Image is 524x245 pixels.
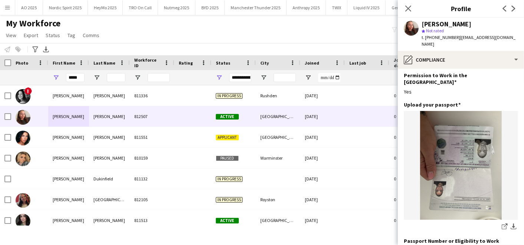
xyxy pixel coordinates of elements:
[15,0,43,15] button: AO 2025
[83,32,99,39] span: Comms
[216,74,223,81] button: Open Filter Menu
[422,35,460,40] span: t. [PHONE_NUMBER]
[130,169,174,189] div: 811132
[148,73,170,82] input: Workforce ID Filter Input
[46,32,60,39] span: Status
[134,74,141,81] button: Open Filter Menu
[349,60,366,66] span: Last job
[256,189,300,210] div: Royston
[80,30,102,40] a: Comms
[422,21,471,27] div: [PERSON_NAME]
[21,30,41,40] a: Export
[216,114,239,120] span: Active
[16,151,30,166] img: Ellie Burke
[130,148,174,168] div: 810159
[24,87,32,95] span: !
[216,218,239,223] span: Active
[300,106,345,127] div: [DATE]
[130,127,174,147] div: 811551
[305,60,319,66] span: Joined
[326,0,347,15] button: TWIX
[389,169,438,189] div: 0
[300,85,345,106] div: [DATE]
[179,60,193,66] span: Rating
[422,35,515,47] span: | [EMAIL_ADDRESS][DOMAIN_NAME]
[389,148,438,168] div: 0
[404,88,518,95] div: Yes
[67,32,75,39] span: Tag
[260,74,267,81] button: Open Filter Menu
[48,106,89,127] div: [PERSON_NAME]
[394,57,424,68] span: Jobs (last 90 days)
[216,197,243,203] span: In progress
[6,32,16,39] span: View
[53,74,59,81] button: Open Filter Menu
[89,189,130,210] div: [GEOGRAPHIC_DATA]
[287,0,326,15] button: Anthropy 2025
[274,73,296,82] input: City Filter Input
[389,85,438,106] div: 0
[216,156,239,161] span: Paused
[48,148,89,168] div: [PERSON_NAME]
[89,169,130,189] div: Dukinfield
[256,127,300,147] div: [GEOGRAPHIC_DATA]
[216,60,230,66] span: Status
[6,18,60,29] span: My Workforce
[300,210,345,231] div: [DATE]
[53,60,75,66] span: First Name
[130,189,174,210] div: 812105
[93,60,115,66] span: Last Name
[89,127,130,147] div: [PERSON_NAME]
[404,111,518,220] img: image.jpg
[48,169,89,189] div: [PERSON_NAME]
[48,85,89,106] div: [PERSON_NAME]
[158,0,195,15] button: Nutmeg 2025
[260,60,269,66] span: City
[318,73,340,82] input: Joined Filter Input
[130,85,174,106] div: 811336
[43,30,63,40] a: Status
[130,106,174,127] div: 812507
[398,4,524,13] h3: Profile
[93,74,100,81] button: Open Filter Menu
[389,106,438,127] div: 0
[134,57,161,68] span: Workforce ID
[48,127,89,147] div: [PERSON_NAME]
[123,0,158,15] button: TRO On Call
[16,193,30,208] img: Ellie England
[43,0,88,15] button: Nordic Spirit 2025
[130,210,174,231] div: 811513
[195,0,225,15] button: BYD 2025
[16,110,30,125] img: Ellie Benson
[389,189,438,210] div: 0
[256,210,300,231] div: [GEOGRAPHIC_DATA]
[305,74,312,81] button: Open Filter Menu
[398,51,524,69] div: Compliance
[24,32,38,39] span: Export
[256,148,300,168] div: Warminster
[16,89,30,104] img: Ellie Beckett
[16,131,30,146] img: Ellie Burgess
[404,72,512,85] h3: Permission to Work in the [GEOGRAPHIC_DATA]
[404,101,461,108] h3: Upload your passport
[16,214,30,229] img: Ellie Farr
[300,189,345,210] div: [DATE]
[389,210,438,231] div: 0
[300,127,345,147] div: [DATE]
[89,148,130,168] div: [PERSON_NAME]
[65,30,78,40] a: Tag
[389,127,438,147] div: 0
[225,0,287,15] button: Manchester Thunder 2025
[48,210,89,231] div: [PERSON_NAME]
[89,85,130,106] div: [PERSON_NAME]
[300,148,345,168] div: [DATE]
[300,169,345,189] div: [DATE]
[426,28,444,33] span: Not rated
[386,0,422,15] button: Genesis 2025
[256,85,300,106] div: Rushden
[88,0,123,15] button: HeyMo 2025
[66,73,85,82] input: First Name Filter Input
[16,60,28,66] span: Photo
[256,106,300,127] div: [GEOGRAPHIC_DATA]
[3,30,19,40] a: View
